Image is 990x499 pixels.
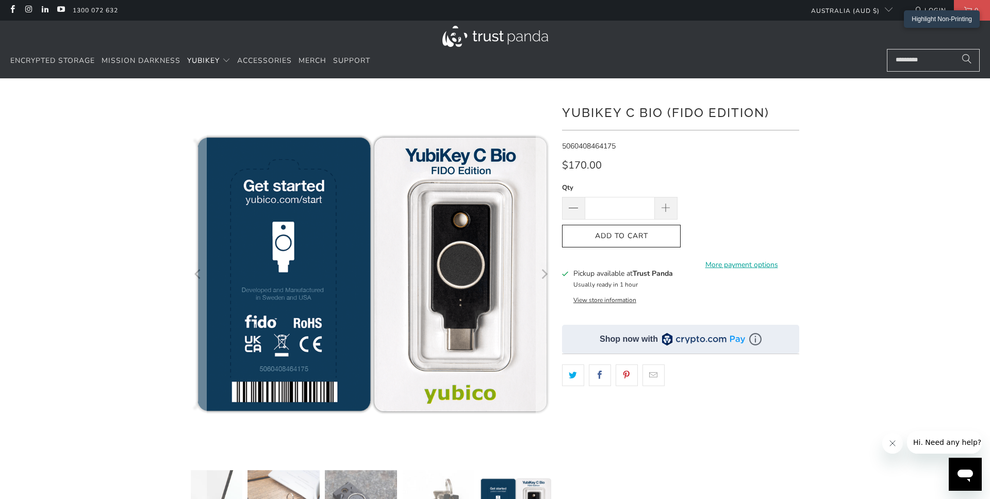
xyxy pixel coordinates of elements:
[442,26,548,47] img: Trust Panda Australia
[633,269,673,278] b: Trust Panda
[299,56,326,65] span: Merch
[299,49,326,73] a: Merch
[40,6,49,14] a: Trust Panda Australia on LinkedIn
[187,49,230,73] summary: YubiKey
[191,94,552,455] a: YubiKey C Bio (FIDO Edition) - Trust Panda
[573,268,673,279] h3: Pickup available at
[102,56,180,65] span: Mission Darkness
[190,94,207,455] button: Previous
[562,141,616,151] span: 5060408464175
[562,364,584,386] a: Share this on Twitter
[562,158,602,172] span: $170.00
[949,458,982,491] iframe: Button to launch messaging window
[954,49,980,72] button: Search
[573,296,636,304] button: View store information
[882,433,903,454] iframe: Close message
[642,364,665,386] a: Email this to a friend
[573,280,638,289] small: Usually ready in 1 hour
[56,6,65,14] a: Trust Panda Australia on YouTube
[102,49,180,73] a: Mission Darkness
[573,232,670,241] span: Add to Cart
[616,364,638,386] a: Share this on Pinterest
[913,5,946,16] a: Login
[10,49,95,73] a: Encrypted Storage
[600,334,658,345] div: Shop now with
[333,56,370,65] span: Support
[237,56,292,65] span: Accessories
[562,182,678,193] label: Qty
[187,56,220,65] span: YubiKey
[562,225,681,248] button: Add to Cart
[237,49,292,73] a: Accessories
[904,10,980,28] button: Highlight Non-Printing
[333,49,370,73] a: Support
[562,102,799,122] h1: YubiKey C Bio (FIDO Edition)
[536,94,552,455] button: Next
[73,5,118,16] a: 1300 072 632
[684,259,799,271] a: More payment options
[8,6,16,14] a: Trust Panda Australia on Facebook
[10,56,95,65] span: Encrypted Storage
[589,364,611,386] a: Share this on Facebook
[562,404,799,439] iframe: Reviews Widget
[10,49,370,73] nav: Translation missing: en.navigation.header.main_nav
[24,6,32,14] a: Trust Panda Australia on Instagram
[887,49,980,72] input: Search...
[907,431,982,454] iframe: Message from company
